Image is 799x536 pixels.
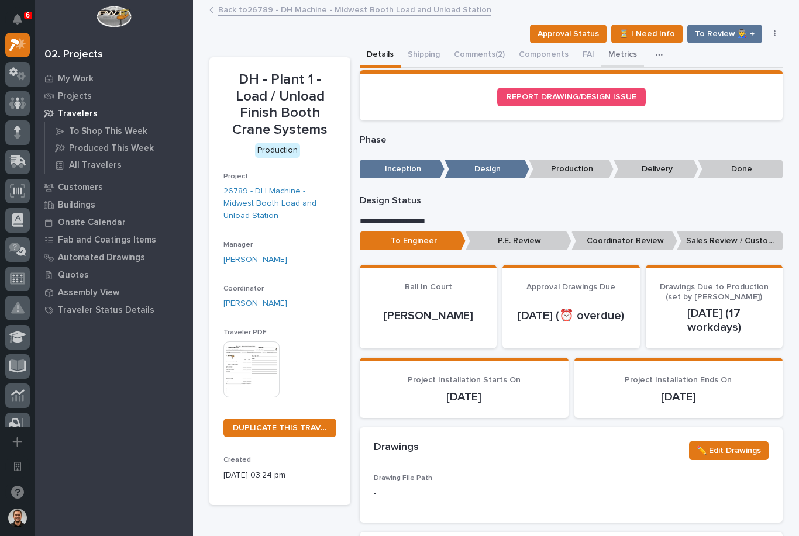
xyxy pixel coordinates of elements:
span: Onboarding Call [85,188,149,200]
p: Automated Drawings [58,253,145,263]
a: Quotes [35,266,193,283]
div: Notifications6 [15,14,30,33]
button: Notifications [5,7,30,32]
p: Inception [360,160,445,179]
span: Pylon [116,217,142,226]
span: Project Installation Starts On [408,376,521,384]
div: 📖 [12,189,21,199]
p: [DATE] (17 workdays) [660,306,769,334]
button: Add a new app... [5,430,30,454]
a: To Shop This Week [45,123,193,139]
div: 🔗 [73,189,82,199]
p: [DATE] (⏰ overdue) [516,309,625,323]
button: Metrics [601,43,644,68]
button: Details [360,43,401,68]
a: Produced This Week [45,140,193,156]
p: Produced This Week [69,143,154,154]
p: DH - Plant 1 - Load / Unload Finish Booth Crane Systems [223,71,336,139]
span: Drawing File Path [374,475,432,482]
span: Traveler PDF [223,329,267,336]
p: Production [529,160,614,179]
p: Assembly View [58,288,119,298]
p: Design Status [360,195,783,206]
p: Traveler Status Details [58,305,154,316]
a: Onsite Calendar [35,213,193,231]
a: [PERSON_NAME] [223,254,287,266]
a: Powered byPylon [82,216,142,226]
p: Quotes [58,270,89,281]
a: Automated Drawings [35,248,193,266]
span: Ball In Court [405,283,452,291]
div: 02. Projects [44,49,103,61]
button: To Review 👨‍🏭 → [687,25,762,43]
span: Approval Status [538,27,599,41]
button: FAI [576,43,601,68]
a: All Travelers [45,157,193,173]
a: Assembly View [35,283,193,301]
span: ✏️ Edit Drawings [697,444,761,458]
p: How can we help? [12,65,213,84]
a: 🔗Onboarding Call [68,184,154,205]
p: [DATE] [588,390,769,404]
button: Start new chat [199,134,213,148]
p: P.E. Review [466,231,571,251]
button: Components [512,43,576,68]
p: To Shop This Week [69,126,147,137]
button: Shipping [401,43,447,68]
button: ✏️ Edit Drawings [689,441,769,460]
a: Buildings [35,196,193,213]
p: Design [445,160,529,179]
a: Projects [35,87,193,105]
button: Comments (2) [447,43,512,68]
p: Phase [360,134,783,146]
span: REPORT DRAWING/DESIGN ISSUE [507,93,636,101]
span: Coordinator [223,285,264,292]
p: [DATE] [374,390,555,404]
p: - [374,487,376,500]
p: Done [698,160,783,179]
div: Start new chat [40,130,192,142]
div: We're available if you need us! [40,142,148,151]
a: 26789 - DH Machine - Midwest Booth Load and Unload Station [223,185,336,222]
span: Drawings Due to Production (set by [PERSON_NAME]) [660,283,769,301]
p: Travelers [58,109,98,119]
a: 📖Help Docs [7,184,68,205]
p: Sales Review / Customer Approval [677,231,783,251]
a: [PERSON_NAME] [223,298,287,310]
a: Traveler Status Details [35,301,193,319]
p: Customers [58,182,103,193]
a: Customers [35,178,193,196]
p: My Work [58,74,94,84]
p: Projects [58,91,92,102]
button: Open workspace settings [5,454,30,479]
span: Manager [223,241,253,248]
span: DUPLICATE THIS TRAVELER [233,424,327,432]
a: Back to26789 - DH Machine - Midwest Booth Load and Unload Station [218,2,491,16]
img: Workspace Logo [97,6,131,27]
p: Coordinator Review [571,231,677,251]
p: [PERSON_NAME] [374,309,483,323]
button: Approval Status [530,25,607,43]
p: Onsite Calendar [58,217,126,228]
p: Welcome 👋 [12,47,213,65]
p: [DATE] 03:24 pm [223,469,336,482]
span: Project Installation Ends On [625,376,732,384]
button: users-avatar [5,506,30,530]
span: Project [223,173,248,180]
a: DUPLICATE THIS TRAVELER [223,419,336,437]
img: Stacker [12,12,35,35]
div: Production [255,143,300,158]
p: To Engineer [360,231,466,251]
h2: Drawings [374,441,419,454]
a: Travelers [35,105,193,122]
button: ⏳ I Need Info [611,25,683,43]
button: Open support chat [5,480,30,504]
img: 1736555164131-43832dd5-751b-4058-ba23-39d91318e5a0 [12,130,33,151]
span: Help Docs [23,188,64,200]
p: Fab and Coatings Items [58,235,156,245]
a: Fab and Coatings Items [35,231,193,248]
a: My Work [35,70,193,87]
span: Approval Drawings Due [526,283,615,291]
p: Buildings [58,200,95,210]
p: Delivery [614,160,698,179]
